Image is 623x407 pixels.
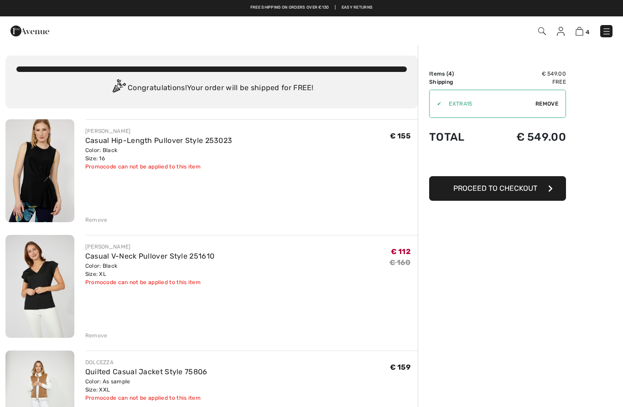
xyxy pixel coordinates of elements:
div: Remove [85,331,108,340]
img: Congratulation2.svg [109,79,128,97]
img: Casual V-Neck Pullover Style 251610 [5,235,74,338]
input: Promo code [441,90,535,117]
span: Proceed to Checkout [453,184,537,193]
div: ✔ [430,100,441,108]
td: € 549.00 [486,122,566,153]
iframe: PayPal [429,153,566,173]
div: Promocode can not be applied to this item [85,278,215,286]
td: Items ( ) [429,70,486,78]
a: Quilted Casual Jacket Style 75806 [85,367,208,376]
div: Color: As sample Size: XXL [85,377,208,394]
img: 1ère Avenue [10,22,49,40]
div: Promocode can not be applied to this item [85,394,208,402]
img: Search [538,27,546,35]
span: 4 [448,71,452,77]
img: Casual Hip-Length Pullover Style 253023 [5,119,74,222]
a: 4 [576,25,589,36]
div: DOLCEZZA [85,358,208,366]
img: Menu [602,27,611,36]
span: 4 [586,29,589,36]
td: Free [486,78,566,86]
div: Color: Black Size: 16 [85,146,233,163]
div: Promocode can not be applied to this item [85,163,233,171]
s: € 160 [389,258,411,267]
div: [PERSON_NAME] [85,243,215,251]
td: € 549.00 [486,70,566,78]
img: Shopping Bag [576,27,583,36]
div: Remove [85,216,108,224]
span: € 112 [391,247,411,256]
td: Shipping [429,78,486,86]
td: Total [429,122,486,153]
button: Proceed to Checkout [429,176,566,201]
img: My Info [557,27,565,36]
div: Color: Black Size: XL [85,262,215,278]
a: Easy Returns [342,5,373,11]
a: Casual Hip-Length Pullover Style 253023 [85,136,233,145]
span: € 159 [390,363,411,371]
div: [PERSON_NAME] [85,127,233,135]
a: Free shipping on orders over €130 [250,5,329,11]
a: 1ère Avenue [10,26,49,35]
span: Remove [535,100,558,108]
span: € 155 [390,132,411,140]
a: Casual V-Neck Pullover Style 251610 [85,252,215,260]
div: Congratulations! Your order will be shipped for FREE! [16,79,407,97]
